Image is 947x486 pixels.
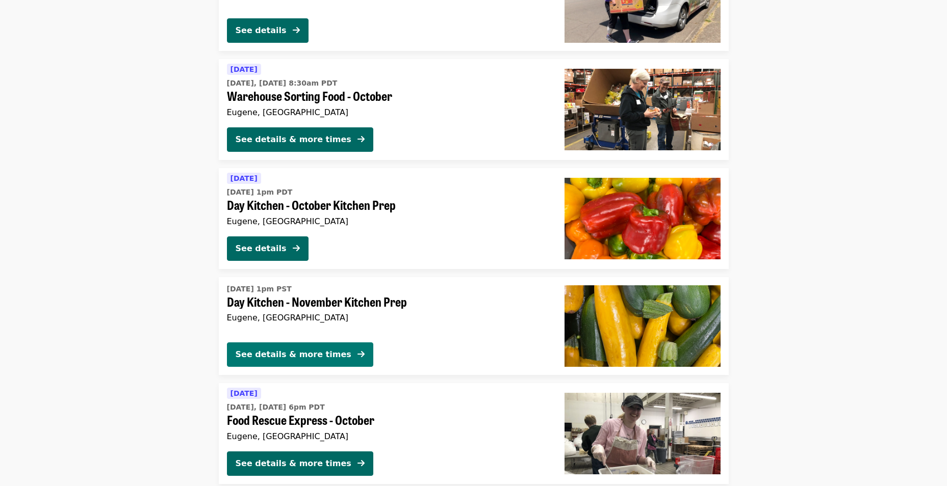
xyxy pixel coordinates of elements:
[227,342,373,367] button: See details & more times
[227,236,309,261] button: See details
[227,431,548,441] div: Eugene, [GEOGRAPHIC_DATA]
[565,285,721,367] img: Day Kitchen - November Kitchen Prep organized by Food for Lane County
[236,348,351,361] div: See details & more times
[227,78,338,89] time: [DATE], [DATE] 8:30am PDT
[227,413,548,427] span: Food Rescue Express - October
[227,284,292,294] time: [DATE] 1pm PST
[227,198,548,212] span: Day Kitchen - October Kitchen Prep
[227,451,373,476] button: See details & more times
[219,59,729,160] a: See details for "Warehouse Sorting Food - October"
[227,313,548,322] div: Eugene, [GEOGRAPHIC_DATA]
[293,244,300,253] i: arrow-right icon
[236,457,351,470] div: See details & more times
[565,69,721,150] img: Warehouse Sorting Food - October organized by Food for Lane County
[236,24,287,37] div: See details
[219,383,729,484] a: See details for "Food Rescue Express - October"
[231,65,258,73] span: [DATE]
[231,174,258,182] span: [DATE]
[236,133,351,146] div: See details & more times
[227,217,548,226] div: Eugene, [GEOGRAPHIC_DATA]
[357,458,365,468] i: arrow-right icon
[227,127,373,152] button: See details & more times
[236,242,287,255] div: See details
[227,294,548,309] span: Day Kitchen - November Kitchen Prep
[227,18,309,43] button: See details
[219,277,729,375] a: See details for "Day Kitchen - November Kitchen Prep"
[357,349,365,359] i: arrow-right icon
[565,393,721,474] img: Food Rescue Express - October organized by Food for Lane County
[231,389,258,397] span: [DATE]
[227,89,548,103] span: Warehouse Sorting Food - October
[293,25,300,35] i: arrow-right icon
[357,134,365,144] i: arrow-right icon
[227,402,325,413] time: [DATE], [DATE] 6pm PDT
[227,107,548,117] div: Eugene, [GEOGRAPHIC_DATA]
[227,187,293,198] time: [DATE] 1pm PDT
[219,168,729,269] a: See details for "Day Kitchen - October Kitchen Prep"
[565,178,721,259] img: Day Kitchen - October Kitchen Prep organized by Food for Lane County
